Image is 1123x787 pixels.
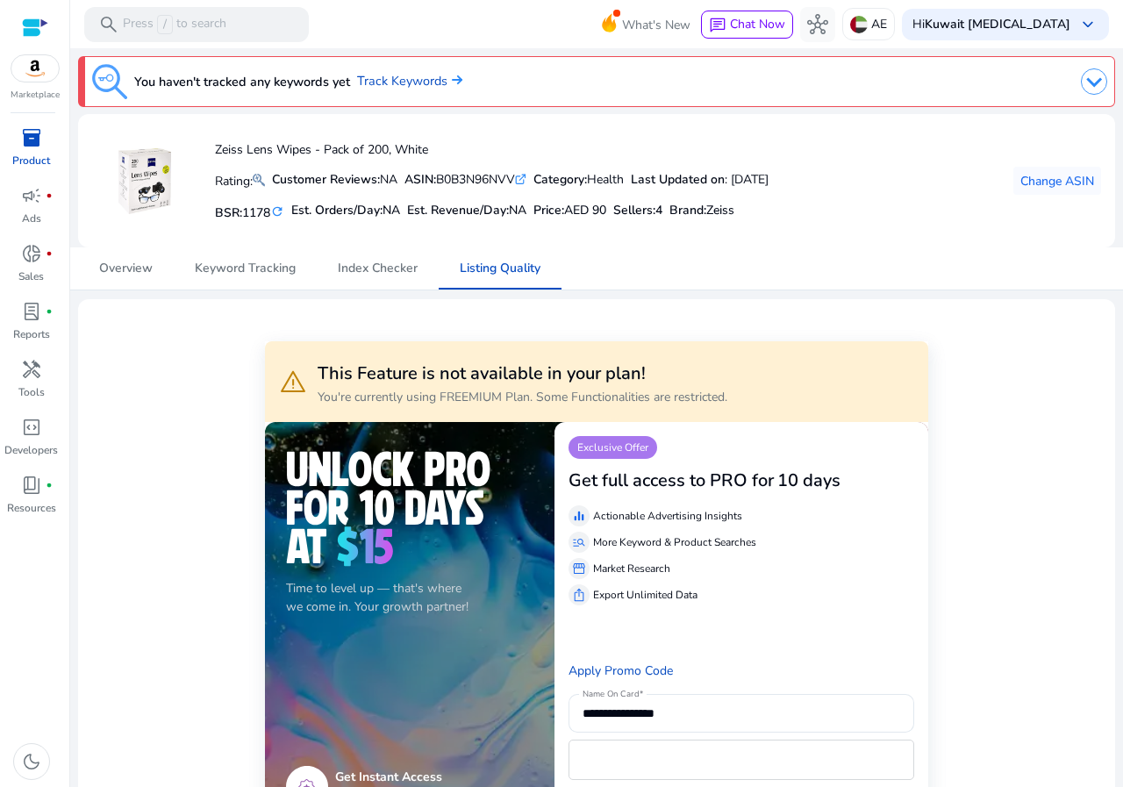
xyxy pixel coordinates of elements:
[22,211,41,226] p: Ads
[800,7,835,42] button: hub
[1020,172,1094,190] span: Change ASIN
[21,417,42,438] span: code_blocks
[631,171,725,188] b: Last Updated on
[383,202,400,218] span: NA
[11,89,60,102] p: Marketplace
[1081,68,1107,95] img: dropdown-arrow.svg
[335,770,514,785] h5: Get Instant Access
[18,384,45,400] p: Tools
[157,15,173,34] span: /
[1077,14,1098,35] span: keyboard_arrow_down
[701,11,793,39] button: chatChat Now
[613,204,662,218] h5: Sellers:
[7,500,56,516] p: Resources
[21,185,42,206] span: campaign
[533,204,606,218] h5: Price:
[622,10,690,40] span: What's New
[270,204,284,220] mat-icon: refresh
[593,561,670,576] p: Market Research
[655,202,662,218] span: 4
[291,204,400,218] h5: Est. Orders/Day:
[572,535,586,549] span: manage_search
[46,192,53,199] span: fiber_manual_record
[404,171,436,188] b: ASIN:
[569,662,673,679] a: Apply Promo Code
[460,262,540,275] span: Listing Quality
[357,72,462,91] a: Track Keywords
[318,388,727,406] p: You're currently using FREEMIUM Plan. Some Functionalities are restricted.
[533,171,587,188] b: Category:
[925,16,1070,32] b: Kuwait [MEDICAL_DATA]
[404,170,526,189] div: B0B3N96NVV
[11,55,59,82] img: amazon.svg
[92,64,127,99] img: keyword-tracking.svg
[1013,167,1101,195] button: Change ASIN
[18,268,44,284] p: Sales
[46,482,53,489] span: fiber_manual_record
[272,171,380,188] b: Customer Reviews:
[46,308,53,315] span: fiber_manual_record
[631,170,769,189] div: : [DATE]
[112,148,178,214] img: 41LzRbHOLlL.jpg
[533,170,624,189] div: Health
[593,534,756,550] p: More Keyword & Product Searches
[21,359,42,380] span: handyman
[569,436,657,459] p: Exclusive Offer
[12,153,50,168] p: Product
[578,742,905,777] iframe: Secure card payment input frame
[4,442,58,458] p: Developers
[669,202,704,218] span: Brand
[338,262,418,275] span: Index Checker
[593,587,697,603] p: Export Unlimited Data
[583,689,639,701] mat-label: Name On Card
[279,368,307,396] span: warning
[98,14,119,35] span: search
[242,204,270,221] span: 1178
[777,470,840,491] h3: 10 days
[572,588,586,602] span: ios_share
[318,363,727,384] h3: This Feature is not available in your plan!
[572,509,586,523] span: equalizer
[46,250,53,257] span: fiber_manual_record
[21,127,42,148] span: inventory_2
[195,262,296,275] span: Keyword Tracking
[134,71,350,92] h3: You haven't tracked any keywords yet
[272,170,397,189] div: NA
[447,75,462,85] img: arrow-right.svg
[564,202,606,218] span: AED 90
[850,16,868,33] img: ae.svg
[123,15,226,34] p: Press to search
[669,204,734,218] h5: :
[215,202,284,221] h5: BSR:
[706,202,734,218] span: Zeiss
[807,14,828,35] span: hub
[99,262,153,275] span: Overview
[407,204,526,218] h5: Est. Revenue/Day:
[215,169,265,190] p: Rating:
[21,243,42,264] span: donut_small
[709,17,726,34] span: chat
[730,16,785,32] span: Chat Now
[569,470,774,491] h3: Get full access to PRO for
[215,143,769,158] h4: Zeiss Lens Wipes - Pack of 200, White
[13,326,50,342] p: Reports
[593,508,742,524] p: Actionable Advertising Insights
[21,301,42,322] span: lab_profile
[871,9,887,39] p: AE
[912,18,1070,31] p: Hi
[286,579,533,616] p: Time to level up — that's where we come in. Your growth partner!
[509,202,526,218] span: NA
[21,475,42,496] span: book_4
[21,751,42,772] span: dark_mode
[572,562,586,576] span: storefront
